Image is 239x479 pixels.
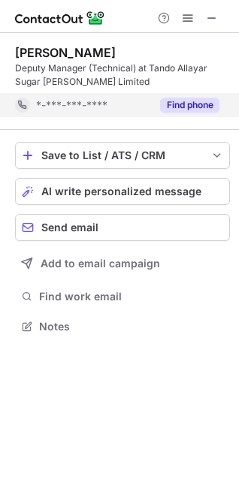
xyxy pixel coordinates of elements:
button: Send email [15,214,230,241]
div: Save to List / ATS / CRM [41,149,204,161]
span: Send email [41,221,98,233]
img: ContactOut v5.3.10 [15,9,105,27]
div: [PERSON_NAME] [15,45,116,60]
button: save-profile-one-click [15,142,230,169]
span: Find work email [39,290,224,303]
button: Reveal Button [160,98,219,113]
span: Notes [39,320,224,333]
span: AI write personalized message [41,185,201,197]
span: Add to email campaign [41,258,160,270]
button: AI write personalized message [15,178,230,205]
button: Find work email [15,286,230,307]
button: Notes [15,316,230,337]
div: Deputy Manager (Technical) at Tando Allayar Sugar [PERSON_NAME] Limited [15,62,230,89]
button: Add to email campaign [15,250,230,277]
